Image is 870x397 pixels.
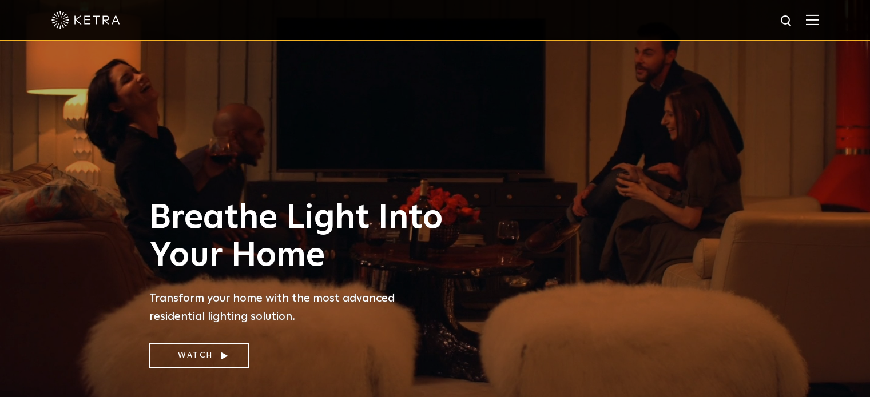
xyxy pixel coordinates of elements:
a: Watch [149,343,249,368]
h1: Breathe Light Into Your Home [149,199,452,275]
p: Transform your home with the most advanced residential lighting solution. [149,289,452,326]
img: Hamburger%20Nav.svg [806,14,819,25]
img: ketra-logo-2019-white [51,11,120,29]
img: search icon [780,14,794,29]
